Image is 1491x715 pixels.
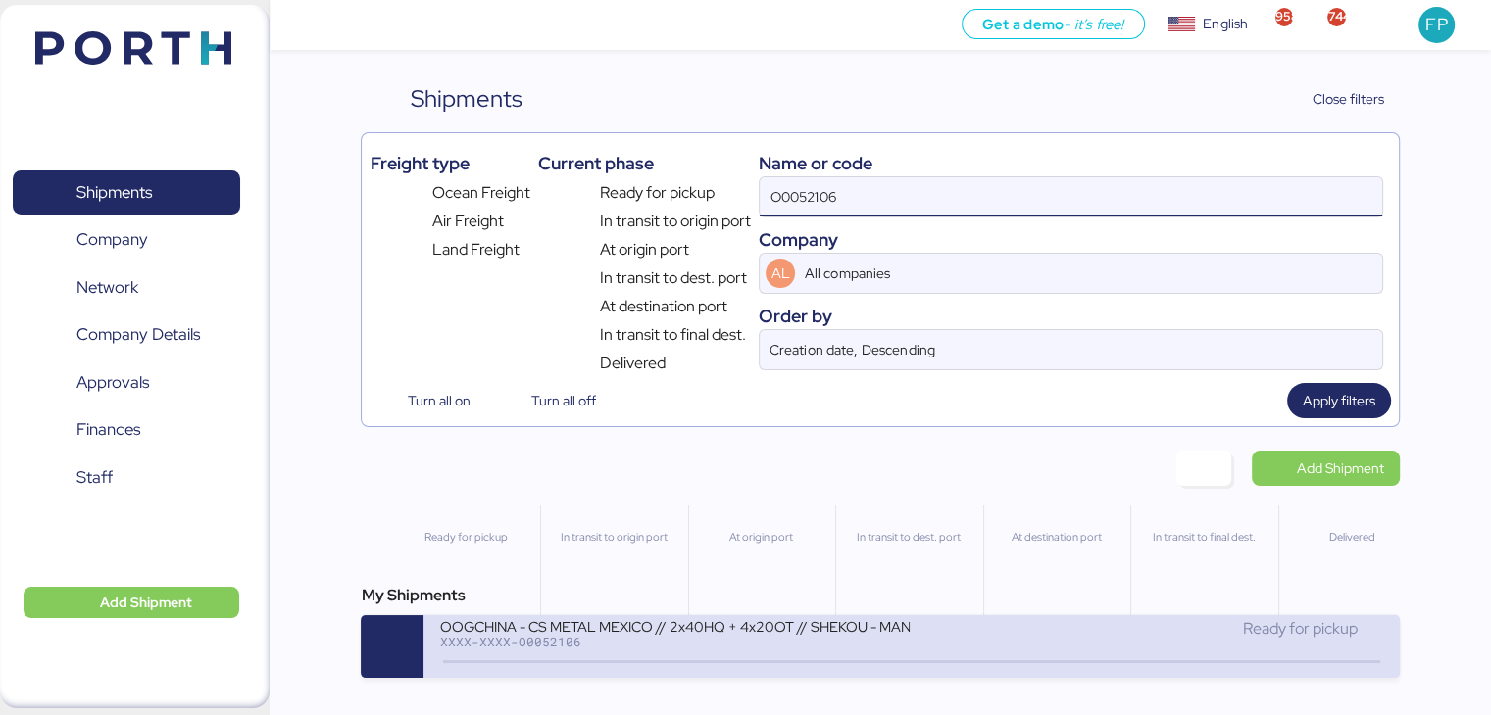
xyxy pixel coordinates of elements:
span: Close filters [1313,87,1384,111]
div: Delivered [1287,529,1416,546]
a: Shipments [13,170,240,215]
span: In transit to origin port [600,210,751,233]
button: Close filters [1272,81,1400,117]
div: Freight type [370,150,529,176]
span: Company [76,225,148,254]
div: Ready for pickup [400,529,530,546]
span: Land Freight [432,238,520,262]
div: My Shipments [361,584,1399,607]
span: Shipments [76,178,152,207]
span: Approvals [76,368,149,397]
div: At destination port [992,529,1121,546]
span: Turn all on [408,389,471,412]
div: In transit to dest. port [844,529,973,546]
a: Network [13,265,240,310]
a: Approvals [13,360,240,405]
div: In transit to origin port [549,529,678,546]
a: Finances [13,407,240,453]
span: Ready for pickup [1242,618,1357,639]
a: Add Shipment [1252,451,1400,486]
span: Ocean Freight [432,181,530,205]
span: AL [771,262,790,284]
span: Turn all off [531,389,596,412]
span: At origin port [600,238,689,262]
button: Turn all on [370,383,485,418]
span: Delivered [600,352,666,375]
div: In transit to final dest. [1139,529,1268,546]
button: Turn all off [494,383,612,418]
span: Add Shipment [100,591,192,614]
span: In transit to final dest. [600,323,746,347]
div: At origin port [697,529,826,546]
div: XXXX-XXXX-O0052106 [439,635,910,648]
a: Staff [13,455,240,500]
button: Add Shipment [24,587,239,618]
div: Shipments [411,81,522,117]
span: FP [1425,12,1447,37]
button: Menu [281,9,315,42]
span: Add Shipment [1297,456,1384,480]
a: Company [13,217,240,262]
div: Name or code [759,150,1382,176]
span: Company Details [76,320,200,349]
div: English [1203,14,1248,34]
span: Ready for pickup [600,181,715,205]
input: AL [801,254,1326,293]
span: Finances [76,415,140,444]
div: OOGCHINA - CS METAL MEXICO // 2x40HQ + 4x20OT // SHEKOU - MANZANILLO // HBL: OOGSZ25080975 // MBL... [439,617,910,634]
span: Apply filters [1303,389,1375,412]
span: Staff [76,463,113,492]
button: Apply filters [1287,383,1391,418]
a: Company Details [13,312,240,357]
span: At destination port [600,295,727,318]
div: Order by [759,303,1382,329]
span: Network [76,273,138,302]
span: In transit to dest. port [600,266,747,290]
div: Company [759,226,1382,253]
span: Air Freight [432,210,504,233]
div: Current phase [538,150,751,176]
